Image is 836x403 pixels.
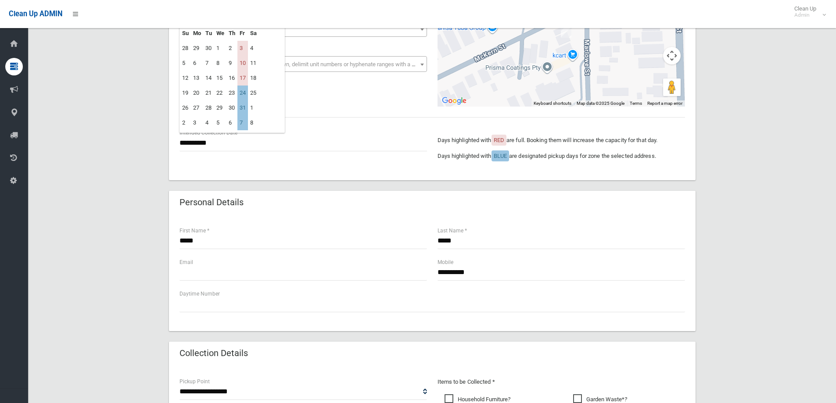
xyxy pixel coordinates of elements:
[438,135,685,146] p: Days highlighted with are full. Booking them will increase the capacity for that day.
[180,100,191,115] td: 26
[191,41,203,56] td: 29
[203,26,214,41] th: Tu
[214,115,226,130] td: 5
[203,71,214,86] td: 14
[179,21,427,37] span: 19
[191,100,203,115] td: 27
[180,41,191,56] td: 28
[226,115,237,130] td: 6
[440,95,469,107] img: Google
[214,41,226,56] td: 1
[180,115,191,130] td: 2
[237,71,248,86] td: 17
[248,26,259,41] th: Sa
[214,71,226,86] td: 15
[248,86,259,100] td: 25
[214,26,226,41] th: We
[169,345,258,362] header: Collection Details
[248,115,259,130] td: 8
[248,71,259,86] td: 18
[180,56,191,71] td: 5
[191,115,203,130] td: 3
[534,100,571,107] button: Keyboard shortcuts
[226,56,237,71] td: 9
[237,56,248,71] td: 10
[494,137,504,143] span: RED
[191,26,203,41] th: Mo
[248,41,259,56] td: 4
[191,56,203,71] td: 6
[9,10,62,18] span: Clean Up ADMIN
[226,86,237,100] td: 23
[180,26,191,41] th: Su
[237,26,248,41] th: Fr
[663,78,681,96] button: Drag Pegman onto the map to open Street View
[182,23,425,36] span: 19
[180,86,191,100] td: 19
[438,377,685,387] p: Items to be Collected *
[191,86,203,100] td: 20
[226,100,237,115] td: 30
[185,61,431,68] span: Select the unit number from the dropdown, delimit unit numbers or hyphenate ranges with a comma
[794,12,816,18] small: Admin
[630,101,642,106] a: Terms (opens in new tab)
[226,41,237,56] td: 2
[440,95,469,107] a: Open this area in Google Maps (opens a new window)
[203,56,214,71] td: 7
[214,86,226,100] td: 22
[577,101,624,106] span: Map data ©2025 Google
[647,101,682,106] a: Report a map error
[203,41,214,56] td: 30
[237,115,248,130] td: 7
[248,100,259,115] td: 1
[180,71,191,86] td: 12
[790,5,825,18] span: Clean Up
[438,151,685,161] p: Days highlighted with are designated pickup days for zone the selected address.
[203,86,214,100] td: 21
[561,23,571,38] div: 19 Marlowe Street, CAMPSIE NSW 2194
[226,26,237,41] th: Th
[663,47,681,64] button: Map camera controls
[203,115,214,130] td: 4
[226,71,237,86] td: 16
[169,194,254,211] header: Personal Details
[494,153,507,159] span: BLUE
[214,56,226,71] td: 8
[191,71,203,86] td: 13
[237,41,248,56] td: 3
[248,56,259,71] td: 11
[203,100,214,115] td: 28
[214,100,226,115] td: 29
[237,86,248,100] td: 24
[237,100,248,115] td: 31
